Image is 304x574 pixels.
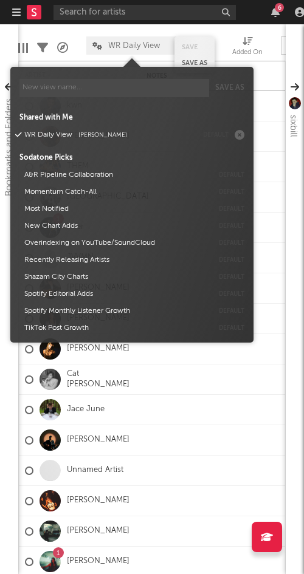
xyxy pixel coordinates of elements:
button: default [219,325,244,331]
button: Save [182,44,198,50]
input: Search for artists [54,5,236,20]
button: Most Notified [20,200,213,217]
button: default [203,132,229,138]
div: 6 [275,3,284,12]
a: Jace June [67,405,105,415]
a: [PERSON_NAME] [67,526,130,536]
button: default [219,172,244,178]
div: Added On [232,46,263,60]
a: [PERSON_NAME] [67,435,130,445]
div: Shared with Me [19,112,244,123]
div: Edit Columns [18,30,28,66]
div: Sodatone Picks [19,152,244,163]
button: A&R Pipeline Collaboration [20,166,213,183]
a: [PERSON_NAME] [67,344,130,354]
div: A&R Pipeline [57,30,68,66]
button: 6 [271,7,280,17]
button: Momentum Catch-All [20,183,213,200]
button: default [219,257,244,263]
a: [PERSON_NAME] [67,496,130,506]
div: Added On [232,30,263,66]
button: default [219,240,244,246]
button: TikTok Post Growth [20,319,213,337]
button: Save as [182,60,207,66]
button: New Chart Adds [20,217,213,234]
button: Spotify Editorial Adds [20,285,213,302]
div: Filters [37,30,48,66]
button: Save as [215,79,244,97]
span: WR Daily View [108,42,160,50]
button: default [219,189,244,195]
div: sixbill [286,115,300,137]
button: default [219,308,244,314]
button: Spotify Monthly Listener Growth [20,302,213,319]
button: WR Daily View[PERSON_NAME] [20,126,197,143]
button: Shazam City Charts [20,268,213,285]
a: Cat [PERSON_NAME] [67,369,134,390]
a: Unnamed Artist [67,465,123,476]
button: default [219,223,244,229]
button: Recently Releasing Artists [20,251,213,268]
button: Overindexing on YouTube/SoundCloud [20,234,213,251]
input: New view name... [19,79,209,97]
button: default [219,291,244,297]
span: [PERSON_NAME] [78,132,127,138]
a: [PERSON_NAME] [67,556,130,567]
button: default [219,274,244,280]
div: Bookmarks and Folders [2,98,16,196]
button: default [219,206,244,212]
